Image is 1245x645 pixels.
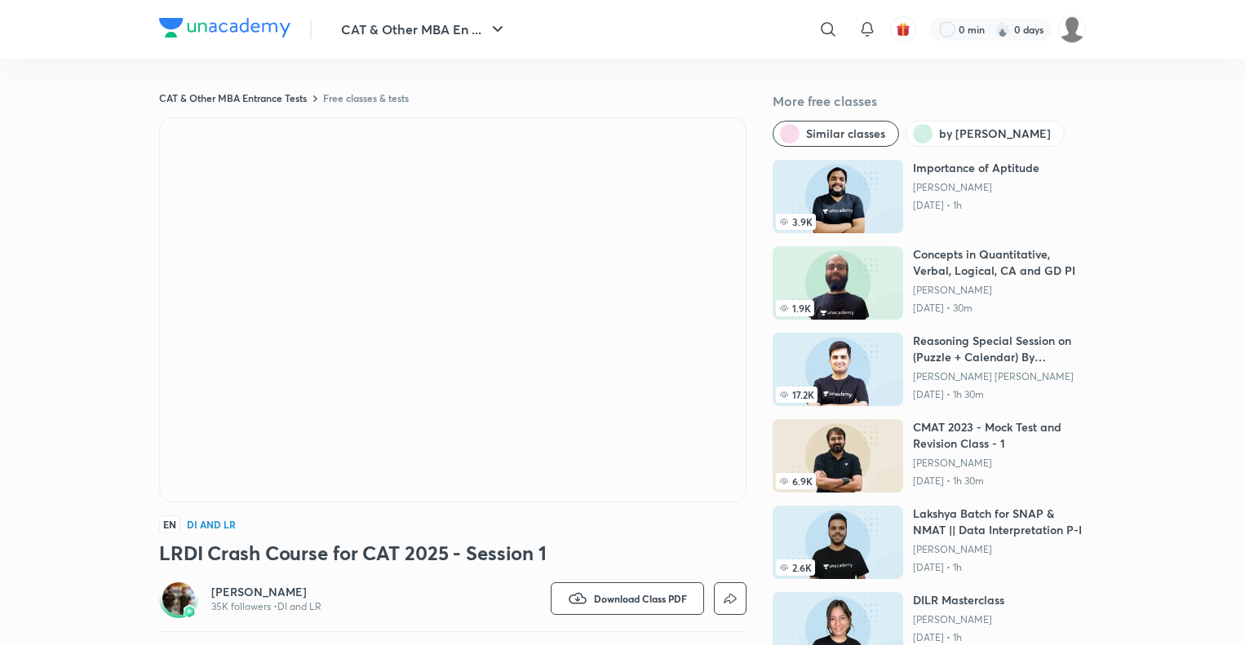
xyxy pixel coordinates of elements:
h6: Reasoning Special Session on (Puzzle + Calendar) By [PERSON_NAME] [3PM ] [913,333,1086,365]
p: [DATE] • 1h [913,199,1039,212]
p: [DATE] • 1h 30m [913,388,1086,401]
a: [PERSON_NAME] [913,457,1086,470]
p: [DATE] • 1h [913,631,1004,644]
h6: DILR Masterclass [913,592,1004,608]
a: [PERSON_NAME] [913,284,1086,297]
a: [PERSON_NAME] [913,543,1086,556]
img: avatar [896,22,910,37]
p: 35K followers • DI and LR [211,600,321,613]
h4: DI and LR [187,519,235,529]
h6: Importance of Aptitude [913,160,1039,176]
p: [DATE] • 30m [913,302,1086,315]
span: 6.9K [776,473,816,489]
img: badge [184,606,195,617]
a: CAT & Other MBA Entrance Tests [159,91,307,104]
p: [DATE] • 1h 30m [913,475,1086,488]
a: [PERSON_NAME] [211,584,321,600]
button: by Ronakkumar Shah [906,121,1065,147]
span: 17.2K [776,387,817,403]
span: EN [159,515,180,533]
iframe: Class [160,118,746,501]
h6: CMAT 2023 - Mock Test and Revision Class - 1 [913,419,1086,452]
button: Download Class PDF [551,582,704,615]
span: Download Class PDF [594,592,687,605]
h5: More free classes [773,91,1086,111]
img: streak [995,21,1011,38]
a: [PERSON_NAME] [PERSON_NAME] [913,370,1086,383]
button: Similar classes [773,121,899,147]
a: Company Logo [159,18,290,42]
span: by Ronakkumar Shah [939,126,1051,142]
img: Company Logo [159,18,290,38]
button: CAT & Other MBA En ... [331,13,517,46]
a: [PERSON_NAME] [913,613,1004,626]
h6: Lakshya Batch for SNAP & NMAT || Data Interpretation P-I [913,506,1086,538]
p: [DATE] • 1h [913,561,1086,574]
span: Similar classes [806,126,885,142]
img: Aditya [1058,15,1086,43]
a: Avatarbadge [159,579,198,618]
h3: LRDI Crash Course for CAT 2025 - Session 1 [159,540,747,566]
button: avatar [890,16,916,42]
h6: Concepts in Quantitative, Verbal, Logical, CA and GD PI [913,246,1086,279]
span: 1.9K [776,300,814,316]
span: 3.9K [776,214,816,230]
img: Avatar [162,582,195,615]
a: Free classes & tests [323,91,409,104]
a: [PERSON_NAME] [913,181,1039,194]
span: 2.6K [776,559,815,576]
